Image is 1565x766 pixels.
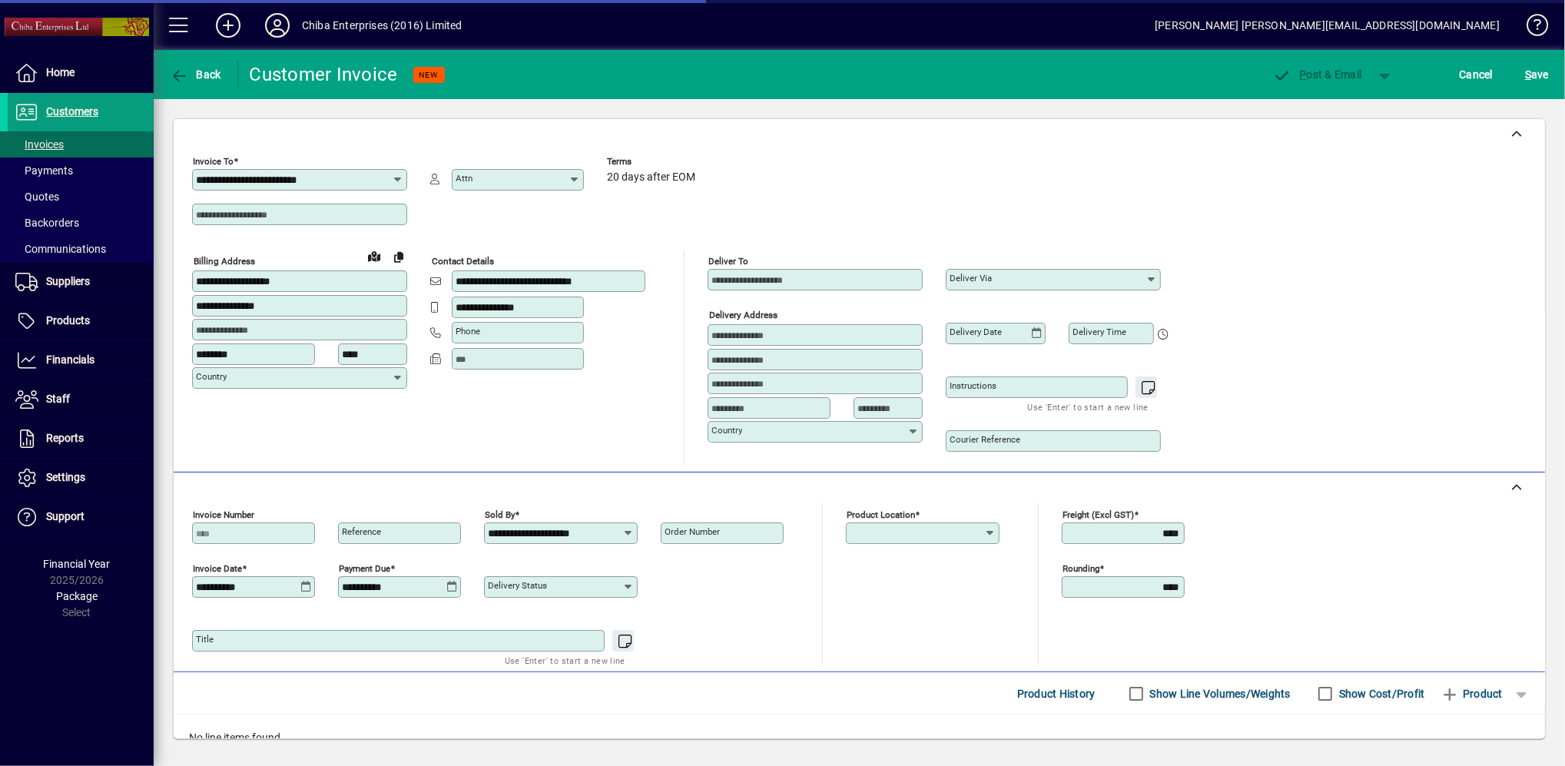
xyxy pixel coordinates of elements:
a: Financials [8,341,154,380]
span: Invoices [15,138,64,151]
mat-label: Reference [342,526,381,537]
a: Support [8,498,154,536]
mat-hint: Use 'Enter' to start a new line [505,652,625,669]
span: Cancel [1460,62,1494,87]
mat-label: Freight (excl GST) [1063,509,1134,520]
mat-label: Order number [665,526,720,537]
mat-label: Deliver via [950,273,992,284]
mat-label: Instructions [950,380,996,391]
span: Financials [46,353,94,366]
button: Profile [253,12,302,39]
span: Settings [46,471,85,483]
span: Financial Year [44,558,111,570]
a: Backorders [8,210,154,236]
a: Products [8,302,154,340]
mat-label: Rounding [1063,563,1099,574]
button: Product [1433,680,1510,708]
a: Communications [8,236,154,262]
mat-hint: Use 'Enter' to start a new line [1028,398,1149,416]
button: Back [166,61,225,88]
span: Product [1441,681,1503,706]
a: Invoices [8,131,154,158]
mat-label: Country [196,371,227,382]
span: Back [170,68,221,81]
span: NEW [419,70,439,80]
a: Settings [8,459,154,497]
button: Copy to Delivery address [386,244,411,269]
a: Home [8,54,154,92]
label: Show Line Volumes/Weights [1147,686,1291,701]
span: Customers [46,105,98,118]
app-page-header-button: Back [154,61,238,88]
button: Post & Email [1265,61,1370,88]
span: Terms [607,157,699,167]
a: Suppliers [8,263,154,301]
mat-label: Invoice number [193,509,254,520]
a: View on map [362,244,386,268]
mat-label: Invoice To [193,156,234,167]
span: 20 days after EOM [607,171,695,184]
mat-label: Courier Reference [950,434,1020,445]
div: No line items found [174,715,1545,761]
mat-label: Deliver To [708,256,748,267]
mat-label: Delivery date [950,327,1002,337]
span: S [1525,68,1531,81]
span: Backorders [15,217,79,229]
mat-label: Delivery status [488,580,547,591]
a: Staff [8,380,154,419]
button: Save [1521,61,1553,88]
div: Customer Invoice [250,62,398,87]
span: Product History [1017,681,1096,706]
span: P [1300,68,1307,81]
a: Reports [8,419,154,458]
a: Payments [8,158,154,184]
span: Communications [15,243,106,255]
div: [PERSON_NAME] [PERSON_NAME][EMAIL_ADDRESS][DOMAIN_NAME] [1155,13,1500,38]
mat-label: Attn [456,173,472,184]
a: Knowledge Base [1515,3,1546,53]
mat-label: Delivery time [1073,327,1126,337]
span: Suppliers [46,275,90,287]
label: Show Cost/Profit [1336,686,1425,701]
button: Cancel [1456,61,1497,88]
mat-label: Payment due [339,563,390,574]
span: Support [46,510,85,522]
div: Chiba Enterprises (2016) Limited [302,13,463,38]
mat-label: Product location [847,509,915,520]
mat-label: Invoice date [193,563,242,574]
span: Payments [15,164,73,177]
span: ave [1525,62,1549,87]
span: ost & Email [1273,68,1362,81]
a: Quotes [8,184,154,210]
mat-label: Sold by [485,509,515,520]
button: Product History [1011,680,1102,708]
span: Staff [46,393,70,405]
mat-label: Phone [456,326,480,337]
span: Package [56,590,98,602]
button: Add [204,12,253,39]
span: Products [46,314,90,327]
span: Reports [46,432,84,444]
span: Home [46,66,75,78]
span: Quotes [15,191,59,203]
mat-label: Country [711,425,742,436]
mat-label: Title [196,634,214,645]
